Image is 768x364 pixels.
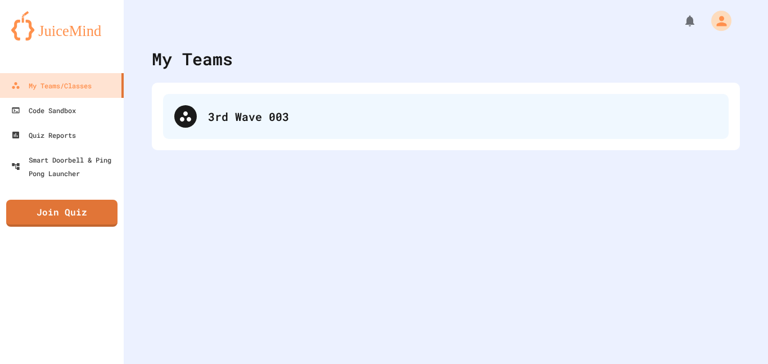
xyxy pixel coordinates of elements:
[11,104,76,117] div: Code Sandbox
[163,94,729,139] div: 3rd Wave 003
[699,8,734,34] div: My Account
[662,11,699,30] div: My Notifications
[152,46,233,71] div: My Teams
[11,153,119,180] div: Smart Doorbell & Ping Pong Launcher
[208,108,717,125] div: 3rd Wave 003
[6,200,118,227] a: Join Quiz
[11,128,76,142] div: Quiz Reports
[11,79,92,92] div: My Teams/Classes
[11,11,112,41] img: logo-orange.svg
